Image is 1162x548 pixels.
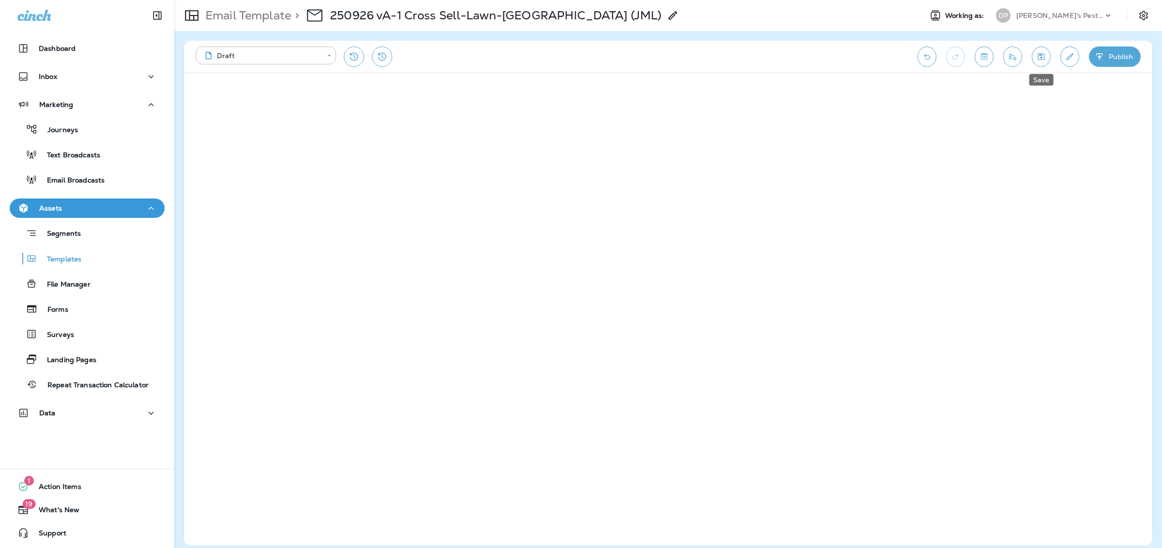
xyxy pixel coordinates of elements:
[1135,7,1152,24] button: Settings
[38,126,78,135] p: Journeys
[24,476,34,486] span: 1
[37,356,96,365] p: Landing Pages
[10,274,165,294] button: File Manager
[37,280,91,289] p: File Manager
[10,403,165,423] button: Data
[38,381,149,390] p: Repeat Transaction Calculator
[975,46,994,67] button: Toggle preview
[1003,46,1022,67] button: Send test email
[10,324,165,344] button: Surveys
[1032,46,1051,67] button: Save
[10,477,165,496] button: 1Action Items
[10,169,165,190] button: Email Broadcasts
[1089,46,1141,67] button: Publish
[945,12,986,20] span: Working as:
[29,529,66,541] span: Support
[39,45,76,52] p: Dashboard
[10,374,165,395] button: Repeat Transaction Calculator
[10,223,165,244] button: Segments
[996,8,1010,23] div: DP
[344,46,364,67] button: Restore from previous version
[29,483,81,494] span: Action Items
[10,349,165,369] button: Landing Pages
[22,499,35,509] span: 19
[10,119,165,139] button: Journeys
[10,500,165,519] button: 19What's New
[29,506,79,518] span: What's New
[10,144,165,165] button: Text Broadcasts
[37,229,81,239] p: Segments
[39,409,56,417] p: Data
[1016,12,1103,19] p: [PERSON_NAME]'s Pest Control
[10,523,165,543] button: Support
[39,204,62,212] p: Assets
[10,299,165,319] button: Forms
[39,73,57,80] p: Inbox
[144,6,171,25] button: Collapse Sidebar
[10,198,165,218] button: Assets
[37,255,81,264] p: Templates
[330,8,661,23] p: 250926 vA-1 Cross Sell-Lawn-[GEOGRAPHIC_DATA] (JML)
[38,305,68,315] p: Forms
[10,39,165,58] button: Dashboard
[201,8,291,23] p: Email Template
[1029,74,1054,86] div: Save
[372,46,392,67] button: View Changelog
[37,151,100,160] p: Text Broadcasts
[202,51,321,61] div: Draft
[10,95,165,114] button: Marketing
[291,8,299,23] p: >
[917,46,936,67] button: Undo
[10,248,165,269] button: Templates
[1060,46,1079,67] button: Edit details
[330,8,661,23] div: 250926 vA-1 Cross Sell-Lawn-Port Orange (JML)
[37,176,105,185] p: Email Broadcasts
[10,67,165,86] button: Inbox
[37,331,74,340] p: Surveys
[39,101,73,108] p: Marketing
